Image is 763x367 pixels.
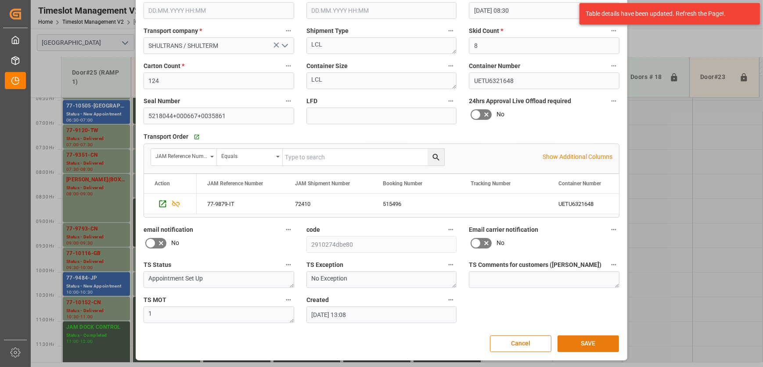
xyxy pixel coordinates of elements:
[144,306,294,323] textarea: 1
[217,149,283,166] button: open menu
[306,97,317,106] span: LFD
[283,259,294,270] button: TS Status
[372,194,460,214] div: 515496
[445,259,457,270] button: TS Exception
[283,294,294,306] button: TS MOT
[428,149,444,166] button: search button
[283,25,294,36] button: Transport company *
[445,60,457,72] button: Container Size
[155,150,207,160] div: JAM Reference Number
[144,97,180,106] span: Seal Number
[445,25,457,36] button: Shipment Type
[608,224,619,235] button: Email carrier notification
[469,2,619,19] input: DD.MM.YYYY HH:MM
[144,61,184,71] span: Carton Count
[497,110,504,119] span: No
[445,294,457,306] button: Created
[469,97,571,106] span: 24hrs Approval Live Offload required
[306,306,457,323] input: DD.MM.YYYY HH:MM
[306,26,349,36] span: Shipment Type
[306,61,348,71] span: Container Size
[283,149,444,166] input: Type to search
[144,2,294,19] input: DD.MM.YYYY HH:MM
[306,2,457,19] input: DD.MM.YYYY HH:MM
[155,180,170,187] div: Action
[221,150,273,160] div: Equals
[144,26,202,36] span: Transport company
[490,335,551,352] button: Cancel
[445,224,457,235] button: code
[144,194,197,214] div: Press SPACE to select this row.
[548,194,636,214] div: UETU6321648
[144,295,166,305] span: TS MOT
[283,224,294,235] button: email notification
[608,259,619,270] button: TS Comments for customers ([PERSON_NAME])
[295,180,350,187] span: JAM Shipment Number
[306,295,329,305] span: Created
[558,180,601,187] span: Container Number
[306,260,343,270] span: TS Exception
[558,335,619,352] button: SAVE
[469,26,503,36] span: Skid Count
[306,72,457,89] textarea: LCL
[144,260,171,270] span: TS Status
[543,152,612,162] p: Show Additional Columns
[207,180,263,187] span: JAM Reference Number
[171,238,179,248] span: No
[469,260,601,270] span: TS Comments for customers ([PERSON_NAME])
[151,149,217,166] button: open menu
[497,238,504,248] span: No
[283,95,294,107] button: Seal Number
[306,225,320,234] span: code
[469,225,538,234] span: Email carrier notification
[608,95,619,107] button: 24hrs Approval Live Offload required
[277,39,291,53] button: open menu
[284,194,372,214] div: 72410
[471,180,511,187] span: Tracking Number
[144,132,188,141] span: Transport Order
[197,194,284,214] div: 77-9879-IT
[144,271,294,288] textarea: Appointment Set Up
[144,225,193,234] span: email notification
[469,61,520,71] span: Container Number
[608,60,619,72] button: Container Number
[608,25,619,36] button: Skid Count *
[586,9,747,18] div: Table details have been updated. Refresh the Page!.
[306,271,457,288] textarea: No Exception
[283,60,294,72] button: Carton Count *
[445,95,457,107] button: LFD
[306,37,457,54] textarea: LCL
[383,180,422,187] span: Booking Number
